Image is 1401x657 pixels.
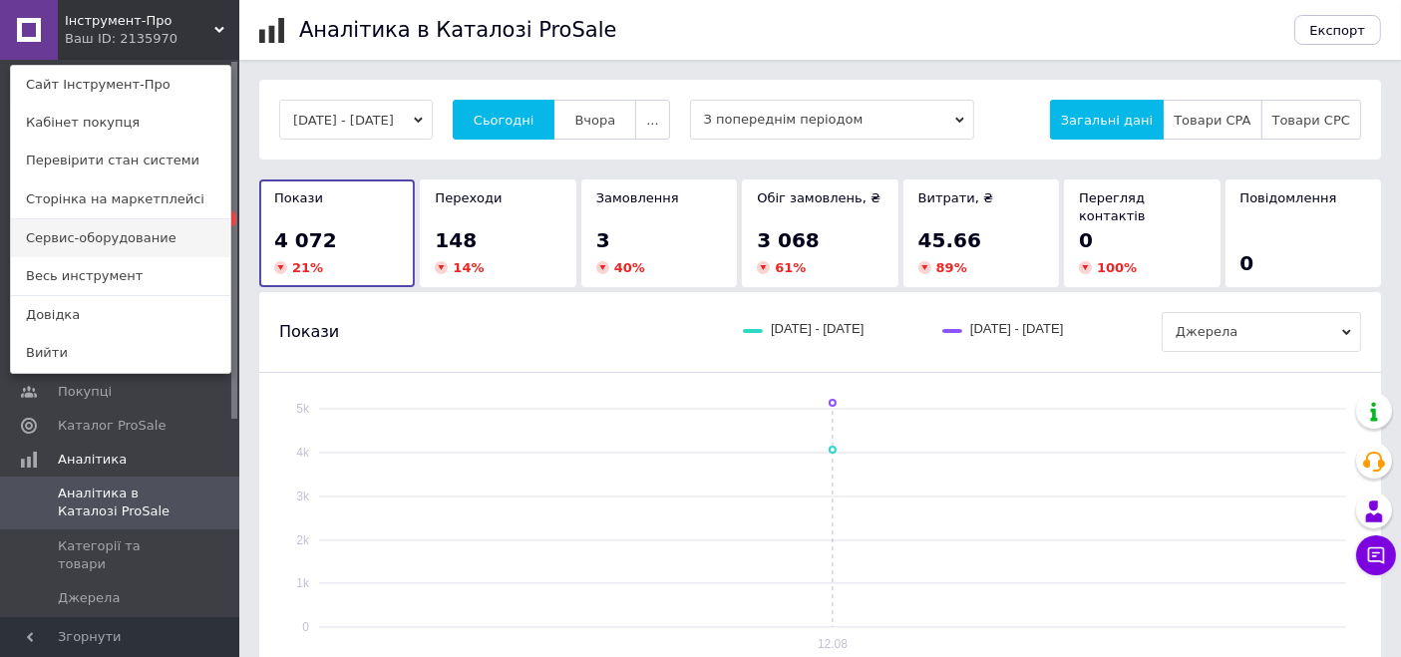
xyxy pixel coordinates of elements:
text: 12.08 [818,637,848,651]
span: Покупці [58,383,112,401]
button: Сьогодні [453,100,555,140]
span: 100 % [1097,260,1137,275]
span: 14 % [453,260,484,275]
span: ... [646,113,658,128]
button: ... [635,100,669,140]
span: 4 072 [274,228,337,252]
span: Повідомлення [1240,190,1337,205]
span: Замовлення [596,190,679,205]
a: Сайт Інструмент-Про [11,66,230,104]
text: 0 [302,620,309,634]
button: Чат з покупцем [1356,535,1396,575]
button: [DATE] - [DATE] [279,100,433,140]
span: 89 % [936,260,967,275]
button: Вчора [553,100,636,140]
span: 0 [1079,228,1093,252]
text: 4k [296,446,310,460]
text: 1k [296,576,310,590]
span: 148 [435,228,477,252]
span: 40 % [614,260,645,275]
span: 0 [1240,251,1254,275]
button: Товари CPA [1163,100,1261,140]
span: Перегляд контактів [1079,190,1146,223]
a: Сервис-оборудование [11,219,230,257]
span: 45.66 [918,228,981,252]
span: Експорт [1310,23,1366,38]
span: Покази [274,190,323,205]
a: Вийти [11,334,230,372]
span: 3 [596,228,610,252]
button: Експорт [1294,15,1382,45]
text: 5k [296,402,310,416]
span: Категорії та товари [58,537,184,573]
span: Інструмент-Про [65,12,214,30]
span: Переходи [435,190,502,205]
text: 2k [296,533,310,547]
button: Загальні дані [1050,100,1164,140]
span: 21 % [292,260,323,275]
span: Покази [279,321,339,343]
span: З попереднім періодом [690,100,974,140]
span: Загальні дані [1061,113,1153,128]
div: Ваш ID: 2135970 [65,30,149,48]
span: Джерела [1162,312,1361,352]
span: Каталог ProSale [58,417,166,435]
span: Товари CPA [1174,113,1250,128]
span: Сьогодні [474,113,534,128]
a: Довідка [11,296,230,334]
span: Аналітика [58,451,127,469]
span: Вчора [574,113,615,128]
span: Аналітика в Каталозі ProSale [58,485,184,520]
a: Весь инструмент [11,257,230,295]
span: 61 % [775,260,806,275]
text: 3k [296,490,310,503]
span: 3 068 [757,228,820,252]
a: Кабінет покупця [11,104,230,142]
button: Товари CPC [1261,100,1361,140]
span: Джерела [58,589,120,607]
span: Витрати, ₴ [918,190,994,205]
h1: Аналітика в Каталозі ProSale [299,18,616,42]
a: Сторінка на маркетплейсі [11,180,230,218]
a: Перевірити стан системи [11,142,230,179]
span: Обіг замовлень, ₴ [757,190,880,205]
span: Товари CPC [1272,113,1350,128]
